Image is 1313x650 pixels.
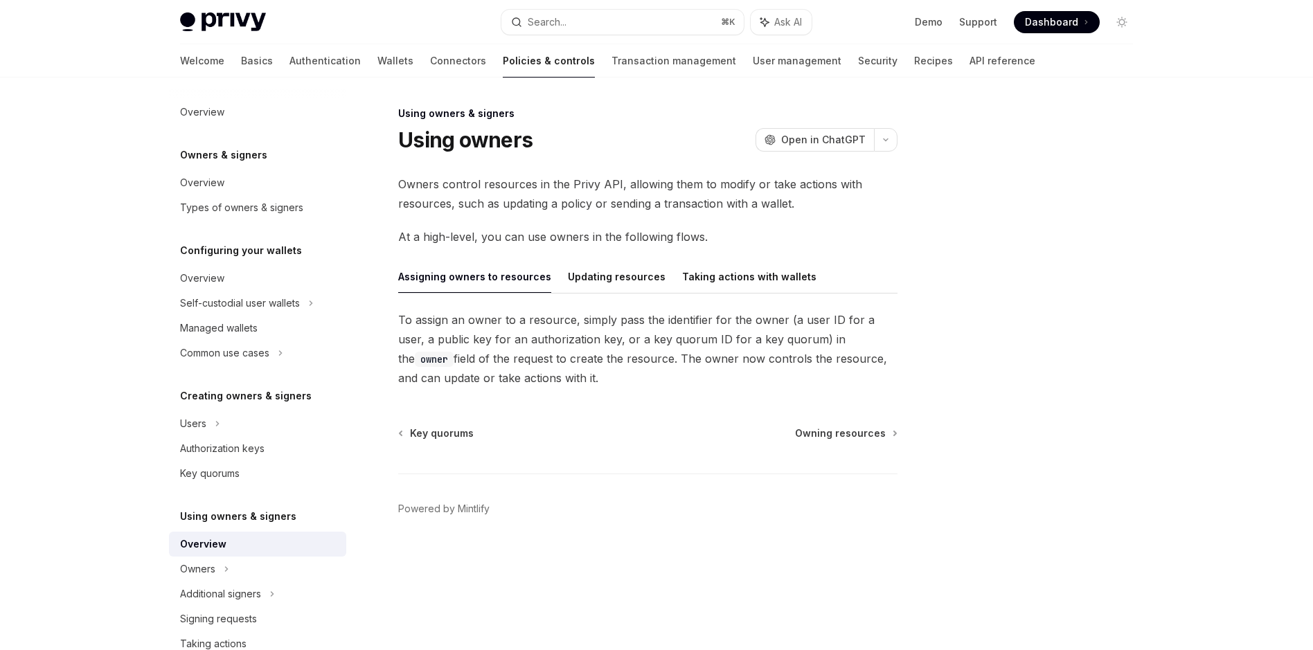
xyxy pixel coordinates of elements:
a: Recipes [914,44,953,78]
a: Authorization keys [169,436,346,461]
div: Authorization keys [180,440,265,457]
span: Ask AI [774,15,802,29]
a: Dashboard [1014,11,1100,33]
div: Key quorums [180,465,240,482]
button: Updating resources [568,260,666,293]
a: Transaction management [611,44,736,78]
div: Common use cases [180,345,269,361]
a: Policies & controls [503,44,595,78]
a: Demo [915,15,943,29]
a: Security [858,44,897,78]
div: Signing requests [180,611,257,627]
span: Owners control resources in the Privy API, allowing them to modify or take actions with resources... [398,174,897,213]
span: At a high-level, you can use owners in the following flows. [398,227,897,246]
h5: Configuring your wallets [180,242,302,259]
code: owner [415,352,454,367]
div: Self-custodial user wallets [180,295,300,312]
div: Users [180,415,206,432]
div: Managed wallets [180,320,258,336]
div: Overview [180,104,224,120]
span: ⌘ K [721,17,735,28]
a: Managed wallets [169,316,346,341]
button: Toggle dark mode [1111,11,1133,33]
a: Overview [169,266,346,291]
a: Key quorums [169,461,346,486]
h1: Using owners [398,127,533,152]
a: Powered by Mintlify [398,502,490,516]
a: Overview [169,100,346,125]
button: Assigning owners to resources [398,260,551,293]
a: Overview [169,170,346,195]
div: Types of owners & signers [180,199,303,216]
button: Taking actions with wallets [682,260,816,293]
div: Overview [180,536,226,552]
h5: Owners & signers [180,147,267,163]
a: Key quorums [400,426,474,440]
div: Overview [180,174,224,191]
button: Ask AI [751,10,812,35]
a: Wallets [377,44,413,78]
div: Owners [180,561,215,577]
a: Authentication [289,44,361,78]
a: Types of owners & signers [169,195,346,220]
div: Search... [528,14,566,30]
span: Key quorums [410,426,474,440]
span: To assign an owner to a resource, simply pass the identifier for the owner (a user ID for a user,... [398,310,897,388]
a: Owning resources [795,426,896,440]
div: Overview [180,270,224,287]
h5: Creating owners & signers [180,388,312,404]
span: Owning resources [795,426,886,440]
a: Basics [241,44,273,78]
button: Search...⌘K [501,10,744,35]
div: Using owners & signers [398,107,897,120]
img: light logo [180,12,266,32]
a: Support [959,15,997,29]
a: User management [753,44,841,78]
span: Open in ChatGPT [781,133,866,147]
a: Connectors [430,44,486,78]
a: Overview [169,532,346,557]
button: Open in ChatGPT [756,128,874,152]
div: Additional signers [180,586,261,602]
span: Dashboard [1025,15,1078,29]
a: Welcome [180,44,224,78]
a: API reference [970,44,1035,78]
h5: Using owners & signers [180,508,296,525]
a: Signing requests [169,606,346,631]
